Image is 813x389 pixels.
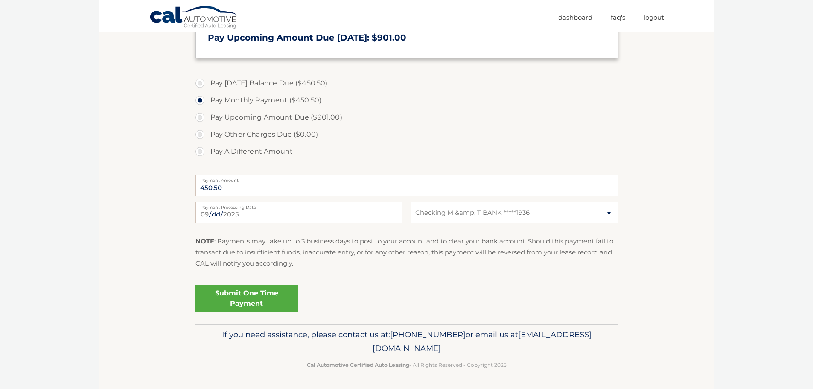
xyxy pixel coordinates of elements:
[195,175,618,196] input: Payment Amount
[195,202,402,209] label: Payment Processing Date
[208,32,606,43] h3: Pay Upcoming Amount Due [DATE]: $901.00
[195,92,618,109] label: Pay Monthly Payment ($450.50)
[195,285,298,312] a: Submit One Time Payment
[373,330,592,353] span: [EMAIL_ADDRESS][DOMAIN_NAME]
[201,360,612,369] p: - All Rights Reserved - Copyright 2025
[307,362,409,368] strong: Cal Automotive Certified Auto Leasing
[195,175,618,182] label: Payment Amount
[195,236,618,269] p: : Payments may take up to 3 business days to post to your account and to clear your bank account....
[390,330,466,339] span: [PHONE_NUMBER]
[195,126,618,143] label: Pay Other Charges Due ($0.00)
[195,75,618,92] label: Pay [DATE] Balance Due ($450.50)
[195,237,214,245] strong: NOTE
[201,328,612,355] p: If you need assistance, please contact us at: or email us at
[149,6,239,30] a: Cal Automotive
[644,10,664,24] a: Logout
[558,10,592,24] a: Dashboard
[195,202,402,223] input: Payment Date
[611,10,625,24] a: FAQ's
[195,109,618,126] label: Pay Upcoming Amount Due ($901.00)
[195,143,618,160] label: Pay A Different Amount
